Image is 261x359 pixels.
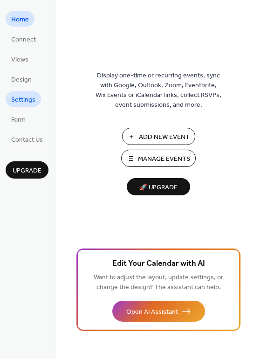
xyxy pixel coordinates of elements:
span: Manage Events [138,154,190,164]
span: Want to adjust the layout, update settings, or change the design? The assistant can help. [94,271,223,294]
button: Open AI Assistant [112,301,205,322]
button: Manage Events [121,150,196,167]
span: Settings [11,95,35,105]
span: Form [11,115,26,125]
button: Add New Event [122,128,195,145]
span: Upgrade [13,166,41,176]
span: Add New Event [139,132,190,142]
a: Connect [6,31,41,47]
button: 🚀 Upgrade [127,178,190,195]
a: Contact Us [6,131,48,147]
span: Home [11,15,29,25]
span: Contact Us [11,135,43,145]
a: Design [6,71,37,87]
span: Design [11,75,32,85]
a: Views [6,51,34,67]
span: Connect [11,35,36,45]
span: Edit Your Calendar with AI [112,257,205,270]
span: Open AI Assistant [126,307,178,317]
span: Views [11,55,28,65]
a: Form [6,111,31,127]
button: Upgrade [6,161,48,179]
a: Settings [6,91,41,107]
span: 🚀 Upgrade [132,181,185,194]
span: Display one-time or recurring events, sync with Google, Outlook, Zoom, Eventbrite, Wix Events or ... [96,71,221,110]
a: Home [6,11,34,27]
